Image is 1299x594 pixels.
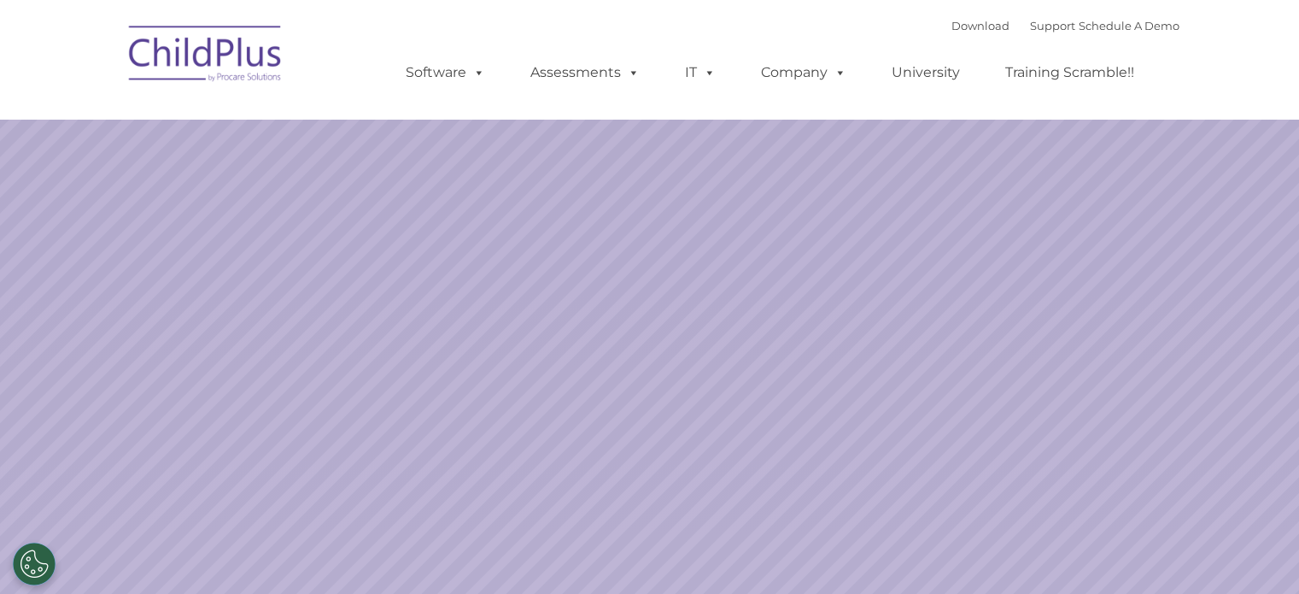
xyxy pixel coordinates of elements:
a: Company [744,56,863,90]
a: Schedule A Demo [1079,19,1179,32]
button: Cookies Settings [13,543,56,585]
a: Software [389,56,502,90]
a: Download [951,19,1009,32]
a: University [875,56,977,90]
a: IT [668,56,733,90]
font: | [951,19,1179,32]
a: Training Scramble!! [988,56,1151,90]
a: Support [1030,19,1075,32]
img: ChildPlus by Procare Solutions [120,14,291,99]
a: Assessments [513,56,657,90]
